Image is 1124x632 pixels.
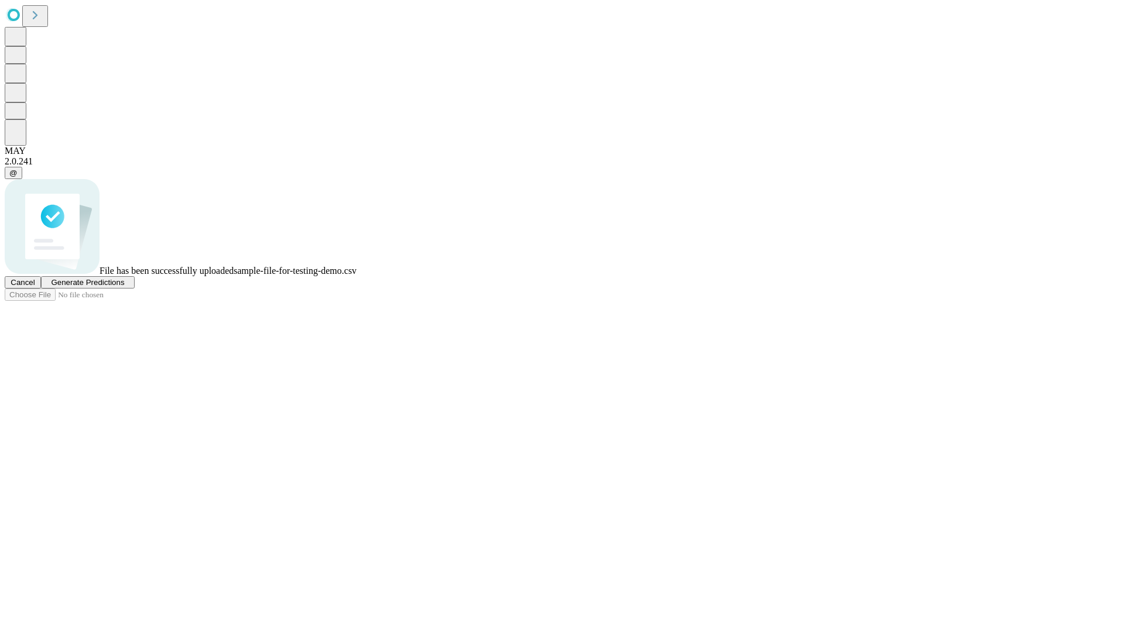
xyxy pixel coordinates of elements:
span: sample-file-for-testing-demo.csv [234,266,357,276]
span: File has been successfully uploaded [100,266,234,276]
button: Cancel [5,276,41,288]
button: @ [5,167,22,179]
span: Generate Predictions [51,278,124,287]
div: MAY [5,146,1119,156]
span: Cancel [11,278,35,287]
button: Generate Predictions [41,276,135,288]
span: @ [9,169,18,177]
div: 2.0.241 [5,156,1119,167]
